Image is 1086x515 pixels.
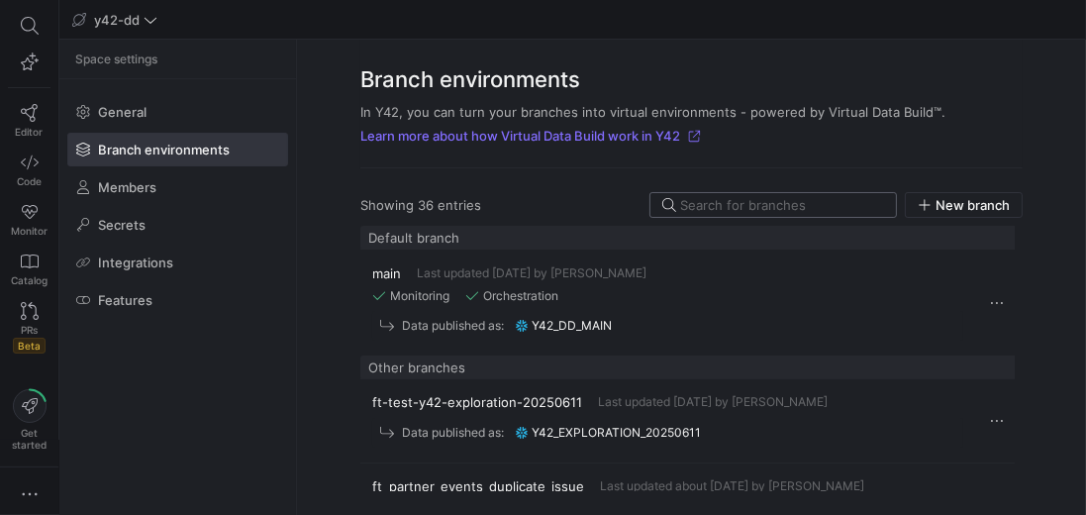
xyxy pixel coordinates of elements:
[372,394,582,410] span: ft-test-y42-exploration-20250611
[360,356,1023,379] div: Press SPACE to select this row.
[8,146,50,195] a: Code
[360,226,1023,250] div: Press SPACE to select this row.
[360,250,1015,356] div: Press SPACE to select this row.
[8,381,50,459] button: Getstarted
[75,52,157,66] span: Space settings
[402,319,504,333] span: Data published as:
[360,63,1023,96] h2: Branch environments
[360,197,481,213] div: Showing 36 entries
[372,478,584,494] span: ft_partner_events_duplicate_issue
[8,195,50,245] a: Monitor
[67,95,288,129] a: General
[8,96,50,146] a: Editor
[11,225,48,237] span: Monitor
[360,128,688,144] span: Learn more about how Virtual Data Build work in Y42
[360,226,1023,250] div: Default branch
[98,255,173,270] span: Integrations
[67,7,162,33] button: y42-dd
[11,274,48,286] span: Catalog
[21,324,38,336] span: PRs
[98,179,156,195] span: Members
[600,479,864,493] span: Last updated about [DATE] by [PERSON_NAME]
[67,283,288,317] a: Features
[360,104,1023,120] div: In Y42, you can turn your branches into virtual environments - powered by Virtual Data Build™.
[98,217,146,233] span: Secrets
[98,142,230,157] span: Branch environments
[360,356,1023,379] div: Other branches
[360,379,1015,463] div: Press SPACE to select this row.
[16,126,44,138] span: Editor
[905,192,1023,218] button: New branch
[12,427,47,451] span: Get started
[67,170,288,204] a: Members
[936,197,1010,213] span: New branch
[67,246,288,279] a: Integrations
[402,426,504,440] span: Data published as:
[372,265,401,281] span: main
[390,289,449,303] span: Monitoring
[67,133,288,166] a: Branch environments
[417,266,646,280] span: Last updated [DATE] by [PERSON_NAME]
[98,104,147,120] span: General
[360,128,1023,144] a: Learn more about how Virtual Data Build work in Y42
[680,197,884,213] input: Search for branches
[598,395,828,409] span: Last updated [DATE] by [PERSON_NAME]
[13,338,46,354] span: Beta
[17,175,42,187] span: Code
[8,294,50,361] a: PRsBeta
[8,245,50,294] a: Catalog
[483,289,558,303] span: Orchestration
[98,292,152,308] span: Features
[67,208,288,242] a: Secrets
[94,12,140,28] span: y42-dd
